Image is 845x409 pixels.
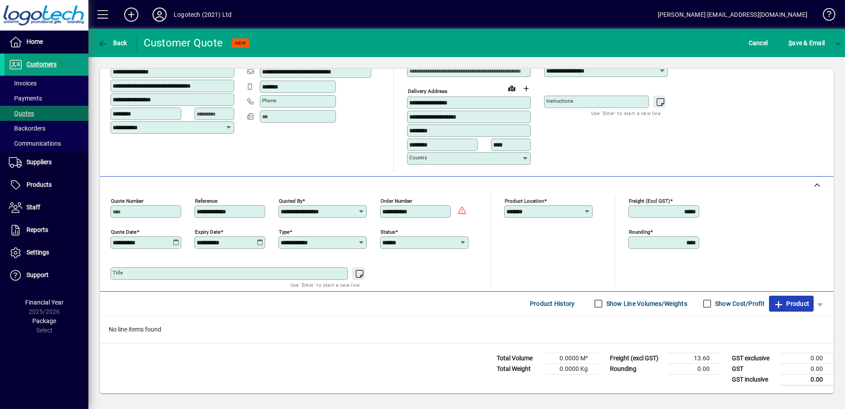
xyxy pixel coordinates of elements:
mat-label: Expiry date [195,228,221,235]
span: Package [32,317,56,324]
mat-label: Reference [195,197,217,204]
td: 0.00 [780,363,834,374]
a: Communications [4,136,88,151]
td: GST exclusive [727,353,780,363]
span: Financial Year [25,299,64,306]
a: Payments [4,91,88,106]
a: Home [4,31,88,53]
td: 0.00 [780,374,834,385]
td: Total Volume [492,353,545,363]
div: [PERSON_NAME] [EMAIL_ADDRESS][DOMAIN_NAME] [658,8,807,22]
span: Support [27,271,49,278]
app-page-header-button: Back [88,35,137,51]
td: 0.0000 Kg [545,363,598,374]
span: Payments [9,95,42,102]
button: Product [769,296,814,312]
span: Invoices [9,80,37,87]
td: Rounding [605,363,667,374]
mat-label: Quote number [111,197,144,204]
div: No line items found [100,316,834,343]
a: Settings [4,242,88,264]
mat-label: Product location [505,197,544,204]
button: Save & Email [784,35,829,51]
button: Cancel [746,35,770,51]
td: 0.0000 M³ [545,353,598,363]
span: Communications [9,140,61,147]
span: S [788,39,792,46]
label: Show Cost/Profit [713,299,765,308]
a: Invoices [4,76,88,91]
button: Product History [526,296,579,312]
mat-label: Quote date [111,228,137,235]
span: Customers [27,61,57,68]
td: 0.00 [667,363,720,374]
mat-label: Rounding [629,228,650,235]
span: Products [27,181,52,188]
span: NEW [235,40,246,46]
a: Suppliers [4,151,88,174]
td: GST inclusive [727,374,780,385]
span: Suppliers [27,158,52,166]
td: GST [727,363,780,374]
a: Reports [4,219,88,241]
a: Quotes [4,106,88,121]
mat-label: Freight (excl GST) [629,197,670,204]
mat-label: Order number [381,197,412,204]
span: Home [27,38,43,45]
mat-label: Status [381,228,395,235]
a: Backorders [4,121,88,136]
a: View on map [505,81,519,95]
button: Back [95,35,129,51]
td: Freight (excl GST) [605,353,667,363]
span: Back [98,39,127,46]
div: Logotech (2021) Ltd [174,8,232,22]
span: Backorders [9,125,46,132]
span: Staff [27,204,40,211]
span: Reports [27,226,48,233]
span: ave & Email [788,36,825,50]
div: Customer Quote [144,36,223,50]
button: Add [117,7,145,23]
a: Products [4,174,88,196]
span: Settings [27,249,49,256]
span: Quotes [9,110,34,117]
mat-label: Title [113,270,123,276]
label: Show Line Volumes/Weights [605,299,687,308]
mat-label: Country [409,154,427,161]
a: Knowledge Base [816,2,834,31]
mat-hint: Use 'Enter' to start a new line [591,108,661,118]
mat-label: Instructions [546,98,573,104]
mat-hint: Use 'Enter' to start a new line [290,280,360,290]
mat-label: Type [279,228,289,235]
button: Choose address [519,81,533,96]
span: Cancel [749,36,768,50]
mat-label: Phone [262,97,276,104]
a: Support [4,264,88,286]
td: 13.60 [667,353,720,363]
span: Product History [530,297,575,311]
span: Product [773,297,809,311]
td: Total Weight [492,363,545,374]
button: Profile [145,7,174,23]
a: Staff [4,197,88,219]
mat-label: Quoted by [279,197,302,204]
td: 0.00 [780,353,834,363]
